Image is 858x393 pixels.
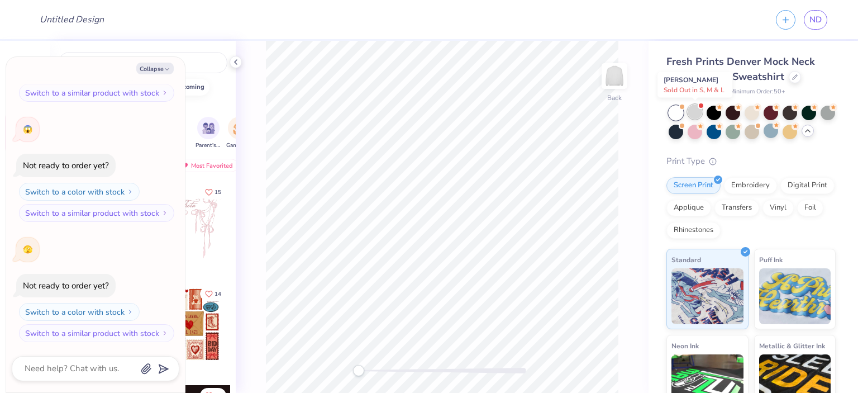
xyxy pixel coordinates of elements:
[226,117,252,150] div: filter for Game Day
[730,87,785,97] span: Minimum Order: 50 +
[724,177,777,194] div: Embroidery
[161,330,168,337] img: Switch to a similar product with stock
[175,159,238,172] div: Most Favorited
[136,63,174,74] button: Collapse
[233,122,246,135] img: Game Day Image
[797,200,823,216] div: Foil
[666,222,721,239] div: Rhinestones
[23,244,32,255] span: 🫣
[19,324,174,342] button: Switch to a similar product with stock
[214,291,221,297] span: 14
[666,55,815,83] span: Fresh Prints Denver Mock Neck Heavyweight Sweatshirt
[19,204,174,222] button: Switch to a similar product with stock
[671,340,699,352] span: Neon Ink
[127,188,134,195] img: Switch to a color with stock
[23,160,109,171] div: Not ready to order yet?
[666,155,836,168] div: Print Type
[607,93,622,103] div: Back
[196,117,221,150] div: filter for Parent's Weekend
[759,340,825,352] span: Metallic & Glitter Ink
[19,183,140,201] button: Switch to a color with stock
[127,309,134,315] img: Switch to a color with stock
[353,365,364,376] div: Accessibility label
[780,177,835,194] div: Digital Print
[161,210,168,216] img: Switch to a similar product with stock
[200,286,226,301] button: Like
[759,254,783,266] span: Puff Ink
[196,117,221,150] button: filter button
[666,177,721,194] div: Screen Print
[226,141,252,150] span: Game Day
[664,86,724,94] span: Sold Out in S, M & L
[19,303,140,321] button: Switch to a color with stock
[759,268,831,324] img: Puff Ink
[23,280,109,291] div: Not ready to order yet?
[671,254,701,266] span: Standard
[31,8,113,31] input: Untitled Design
[214,190,221,195] span: 15
[809,13,822,26] span: ND
[202,122,215,135] img: Parent's Weekend Image
[19,84,174,102] button: Switch to a similar product with stock
[671,268,743,324] img: Standard
[226,117,252,150] button: filter button
[804,10,827,30] a: ND
[200,184,226,200] button: Like
[23,124,32,135] span: 😱
[714,200,759,216] div: Transfers
[666,200,711,216] div: Applique
[161,89,168,96] img: Switch to a similar product with stock
[657,72,732,98] div: [PERSON_NAME]
[603,65,626,87] img: Back
[196,141,221,150] span: Parent's Weekend
[762,200,794,216] div: Vinyl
